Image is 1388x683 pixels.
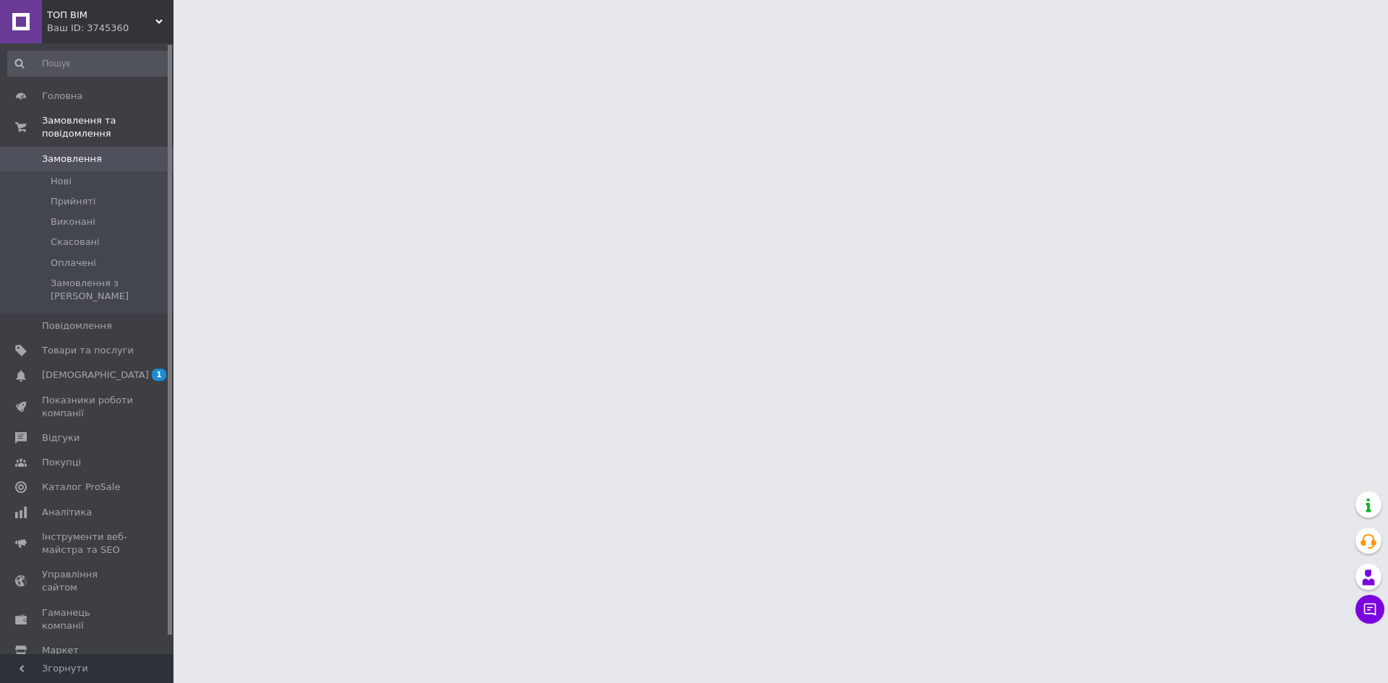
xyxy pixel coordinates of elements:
span: Відгуки [42,431,80,444]
span: Товари та послуги [42,344,134,357]
span: Повідомлення [42,319,112,332]
span: Маркет [42,644,79,657]
span: Виконані [51,215,95,228]
span: ТОП ВІМ [47,9,155,22]
span: Інструменти веб-майстра та SEO [42,530,134,557]
span: Нові [51,175,72,188]
span: Замовлення з [PERSON_NAME] [51,277,169,303]
span: Замовлення [42,153,102,166]
span: Головна [42,90,82,103]
span: Показники роботи компанії [42,394,134,420]
span: Аналітика [42,506,92,519]
span: Замовлення та повідомлення [42,114,173,140]
span: Покупці [42,456,81,469]
span: Прийняті [51,195,95,208]
span: Гаманець компанії [42,606,134,632]
div: Ваш ID: 3745360 [47,22,173,35]
button: Чат з покупцем [1355,595,1384,624]
span: Управління сайтом [42,568,134,594]
span: [DEMOGRAPHIC_DATA] [42,369,149,382]
span: 1 [152,369,166,381]
span: Каталог ProSale [42,481,120,494]
span: Оплачені [51,257,96,270]
input: Пошук [7,51,171,77]
span: Скасовані [51,236,100,249]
